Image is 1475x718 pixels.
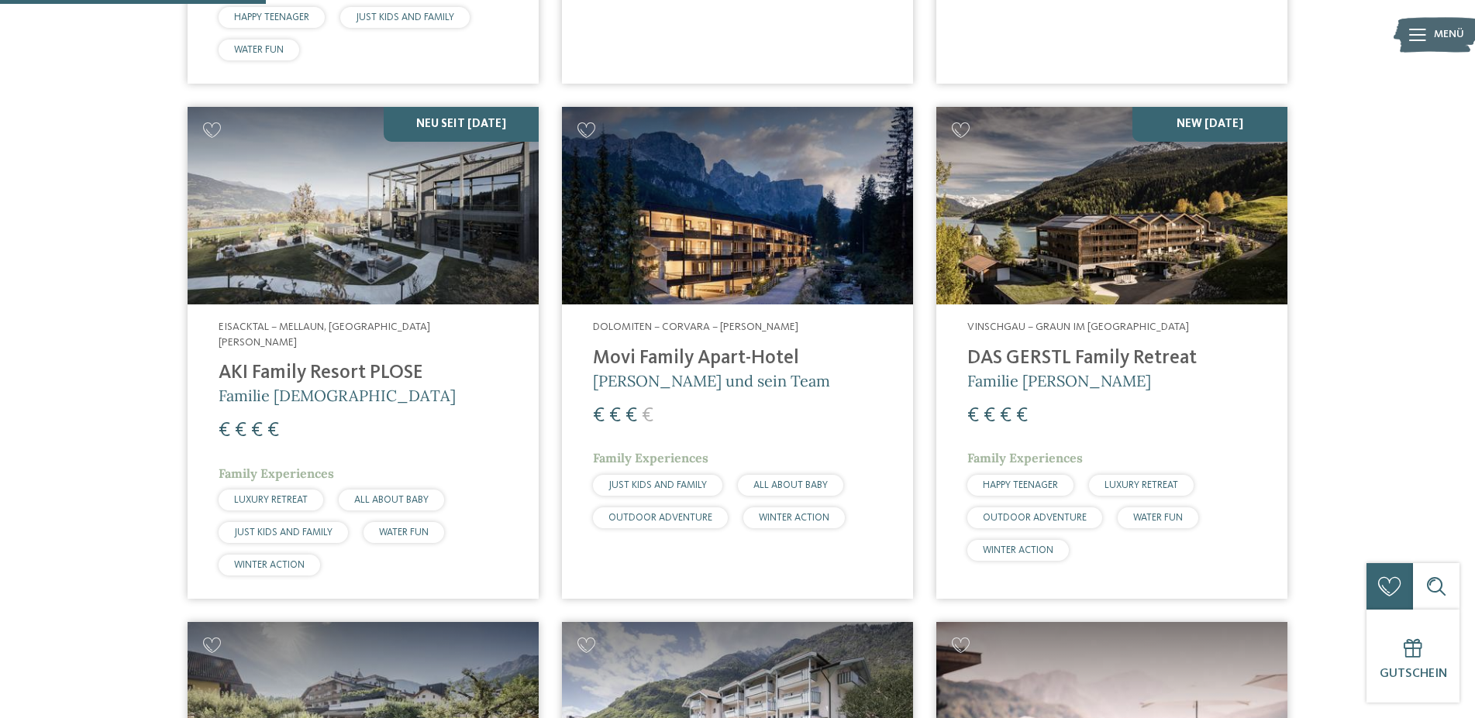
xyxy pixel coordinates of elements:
span: Family Experiences [219,465,334,481]
span: € [267,421,279,441]
span: € [984,406,995,426]
span: WATER FUN [1133,513,1183,523]
span: OUTDOOR ADVENTURE [608,513,712,523]
span: € [251,421,263,441]
a: Familienhotels gesucht? Hier findet ihr die besten! NEU seit [DATE] Eisacktal – Mellaun, [GEOGRAP... [188,107,539,599]
img: Familienhotels gesucht? Hier findet ihr die besten! [188,107,539,304]
span: JUST KIDS AND FAMILY [234,527,333,538]
span: JUST KIDS AND FAMILY [356,12,454,22]
span: € [235,421,246,441]
span: Dolomiten – Corvara – [PERSON_NAME] [593,321,798,332]
span: € [219,421,230,441]
span: € [1000,406,1011,426]
span: Eisacktal – Mellaun, [GEOGRAPHIC_DATA][PERSON_NAME] [219,321,430,348]
span: LUXURY RETREAT [234,495,308,505]
span: Familie [DEMOGRAPHIC_DATA] [219,386,456,405]
span: OUTDOOR ADVENTURE [983,513,1087,523]
h4: AKI Family Resort PLOSE [219,362,508,385]
span: WINTER ACTION [234,560,305,570]
span: € [642,406,653,426]
a: Familienhotels gesucht? Hier findet ihr die besten! Dolomiten – Corvara – [PERSON_NAME] Movi Fami... [562,107,913,599]
span: Family Experiences [593,450,708,465]
span: WATER FUN [379,527,429,538]
span: HAPPY TEENAGER [234,12,309,22]
h4: Movi Family Apart-Hotel [593,347,882,370]
img: Familienhotels gesucht? Hier findet ihr die besten! [562,107,913,304]
a: Gutschein [1366,610,1459,703]
span: € [593,406,605,426]
span: Familie [PERSON_NAME] [967,371,1151,390]
span: Family Experiences [967,450,1083,465]
span: WINTER ACTION [983,545,1053,555]
span: ALL ABOUT BABY [753,480,828,490]
span: € [1016,406,1028,426]
img: Familienhotels gesucht? Hier findet ihr die besten! [936,107,1287,304]
span: WATER FUN [234,45,284,55]
span: € [609,406,621,426]
span: Gutschein [1380,668,1447,680]
span: WINTER ACTION [759,513,829,523]
span: € [967,406,979,426]
span: ALL ABOUT BABY [354,495,429,505]
a: Familienhotels gesucht? Hier findet ihr die besten! NEW [DATE] Vinschgau – Graun im [GEOGRAPHIC_D... [936,107,1287,599]
span: € [625,406,637,426]
span: JUST KIDS AND FAMILY [608,480,707,490]
span: [PERSON_NAME] und sein Team [593,371,830,390]
span: Vinschgau – Graun im [GEOGRAPHIC_DATA] [967,321,1189,332]
h4: DAS GERSTL Family Retreat [967,347,1256,370]
span: HAPPY TEENAGER [983,480,1058,490]
span: LUXURY RETREAT [1105,480,1178,490]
